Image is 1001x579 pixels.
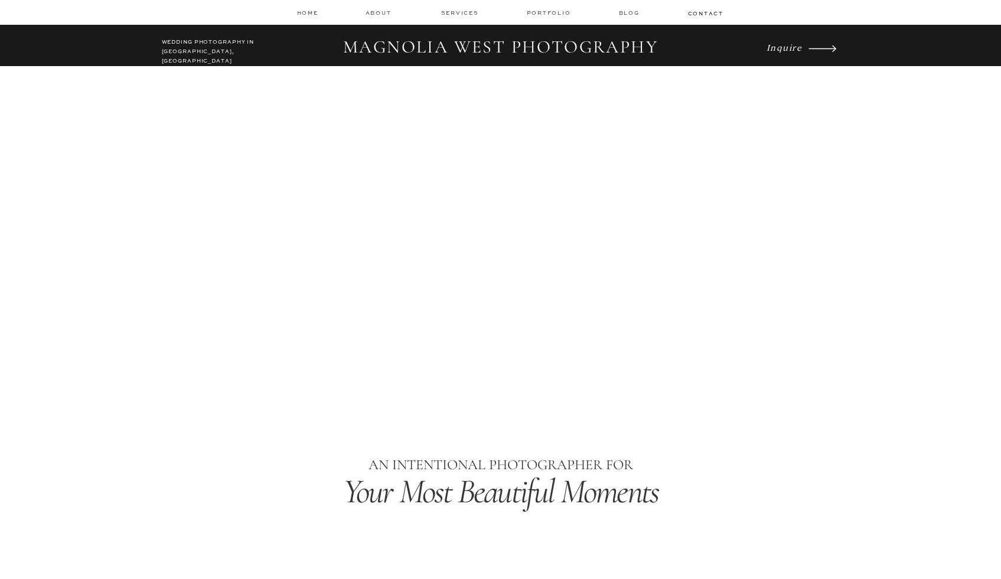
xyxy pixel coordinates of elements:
p: AN INTENTIONAL PHOTOGRAPHER FOR [274,454,728,477]
i: Timeless Images & an Unparalleled Experience [253,300,748,342]
a: Blog [619,9,643,17]
h2: WEDDING PHOTOGRAPHY IN [GEOGRAPHIC_DATA], [GEOGRAPHIC_DATA] [162,38,266,59]
h2: MAGNOLIA WEST PHOTOGRAPHY [335,37,666,59]
i: Your Most Beautiful Moments [343,470,658,512]
a: services [441,9,481,17]
a: home [297,9,319,17]
a: contact [688,9,722,17]
h1: Santa [PERSON_NAME] Wedding Photographer [275,361,728,384]
a: about [366,9,395,17]
a: Portfolio [527,9,573,17]
a: Inquire [767,39,806,55]
i: Inquire [767,41,803,53]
